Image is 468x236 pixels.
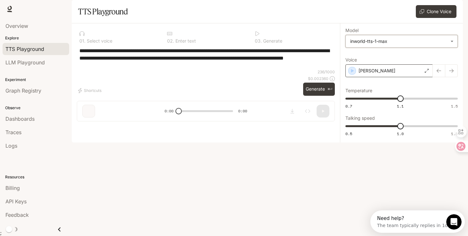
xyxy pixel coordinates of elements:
[167,39,174,43] p: 0 2 .
[262,39,282,43] p: Generate
[318,69,335,75] p: 236 / 1000
[85,39,112,43] p: Select voice
[345,116,375,120] p: Talking speed
[345,88,372,93] p: Temperature
[346,35,457,47] div: inworld-tts-1-max
[78,5,128,18] h1: TTS Playground
[345,103,352,109] span: 0.7
[77,85,104,96] button: Shortcuts
[350,38,447,45] div: inworld-tts-1-max
[397,103,404,109] span: 1.1
[7,11,77,17] div: The team typically replies in 1d
[345,58,357,62] p: Voice
[345,28,359,33] p: Model
[327,87,332,91] p: ⌘⏎
[174,39,196,43] p: Enter text
[416,5,456,18] button: Clone Voice
[451,131,458,136] span: 1.5
[79,39,85,43] p: 0 1 .
[359,68,395,74] p: [PERSON_NAME]
[446,214,462,230] iframe: Intercom live chat
[370,210,465,233] iframe: Intercom live chat discovery launcher
[397,131,404,136] span: 1.0
[255,39,262,43] p: 0 3 .
[303,83,335,96] button: Generate⌘⏎
[3,3,96,20] div: Open Intercom Messenger
[345,131,352,136] span: 0.5
[7,5,77,11] div: Need help?
[451,103,458,109] span: 1.5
